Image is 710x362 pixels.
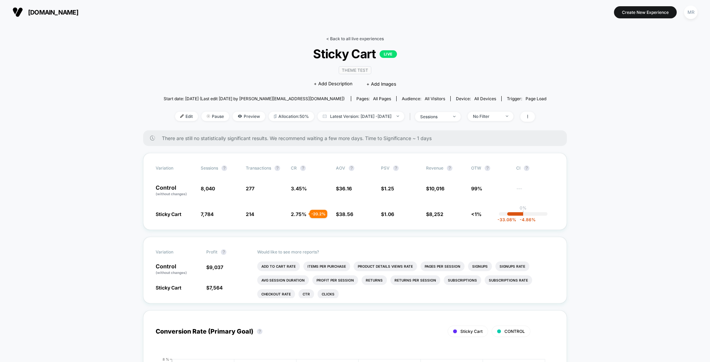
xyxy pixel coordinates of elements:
[682,5,700,19] button: MR
[460,329,483,334] span: Sticky Cart
[426,165,443,171] span: Revenue
[429,211,443,217] span: 8,252
[201,186,215,191] span: 8,040
[390,275,440,285] li: Returns Per Session
[300,165,306,171] button: ?
[175,112,198,121] span: Edit
[206,264,223,270] span: $
[180,114,184,118] img: edit
[336,211,353,217] span: $
[221,249,226,255] button: ?
[246,165,271,171] span: Transactions
[12,7,23,17] img: Visually logo
[520,205,527,210] p: 0%
[318,112,404,121] span: Latest Version: [DATE] - [DATE]
[201,165,218,171] span: Sessions
[474,96,496,101] span: all devices
[233,112,265,121] span: Preview
[380,50,397,58] p: LIVE
[485,165,490,171] button: ?
[209,285,223,291] span: 7,564
[614,6,677,18] button: Create New Experience
[471,211,482,217] span: <1%
[336,186,352,191] span: $
[473,114,501,119] div: No Filter
[408,112,415,122] span: |
[156,285,181,291] span: Sticky Cart
[291,211,306,217] span: 2.75 %
[522,210,524,216] p: |
[162,135,553,141] span: There are still no statistically significant results. We recommend waiting a few more days . Time...
[381,165,390,171] span: PSV
[274,114,277,118] img: rebalance
[323,114,327,118] img: calendar
[506,115,508,117] img: end
[381,186,394,191] span: $
[504,329,525,334] span: CONTROL
[447,165,452,171] button: ?
[312,275,358,285] li: Profit Per Session
[257,261,300,271] li: Add To Cart Rate
[384,186,394,191] span: 1.25
[201,211,214,217] span: 7,784
[201,112,229,121] span: Pause
[291,165,297,171] span: CR
[10,7,80,18] button: [DOMAIN_NAME]
[485,275,532,285] li: Subscriptions Rate
[291,186,307,191] span: 3.45 %
[381,211,394,217] span: $
[349,165,354,171] button: ?
[336,165,345,171] span: AOV
[298,289,314,299] li: Ctr
[393,165,399,171] button: ?
[402,96,445,101] div: Audience:
[516,187,554,197] span: ---
[310,210,327,218] div: - 20.2 %
[246,186,254,191] span: 277
[426,211,443,217] span: $
[164,96,345,101] span: Start date: [DATE] (Last edit [DATE] by [PERSON_NAME][EMAIL_ADDRESS][DOMAIN_NAME])
[526,96,546,101] span: Page Load
[507,96,546,101] div: Trigger:
[384,211,394,217] span: 1.06
[257,249,555,255] p: Would like to see more reports?
[275,165,280,171] button: ?
[318,289,339,299] li: Clicks
[450,96,501,101] span: Device:
[257,289,295,299] li: Checkout Rate
[28,9,78,16] span: [DOMAIN_NAME]
[206,285,223,291] span: $
[207,114,210,118] img: end
[366,81,396,87] span: + Add Images
[156,264,199,275] p: Control
[314,80,353,87] span: + Add Description
[156,270,187,275] span: (without changes)
[209,264,223,270] span: 9,037
[471,165,509,171] span: OTW
[684,6,698,19] div: MR
[516,165,554,171] span: CI
[397,115,399,117] img: end
[339,211,353,217] span: 38.56
[257,275,309,285] li: Avg Session Duration
[222,165,227,171] button: ?
[444,275,481,285] li: Subscriptions
[425,96,445,101] span: All Visitors
[339,186,352,191] span: 36.16
[420,114,448,119] div: sessions
[356,96,391,101] div: Pages:
[246,211,254,217] span: 214
[524,165,529,171] button: ?
[156,165,194,171] span: Variation
[326,36,384,41] a: < Back to all live experiences
[206,249,217,255] span: Profit
[421,261,465,271] li: Pages Per Session
[453,116,456,117] img: end
[468,261,492,271] li: Signups
[183,46,527,61] span: Sticky Cart
[429,186,444,191] span: 10,016
[156,192,187,196] span: (without changes)
[269,112,314,121] span: Allocation: 50%
[156,249,194,255] span: Variation
[426,186,444,191] span: $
